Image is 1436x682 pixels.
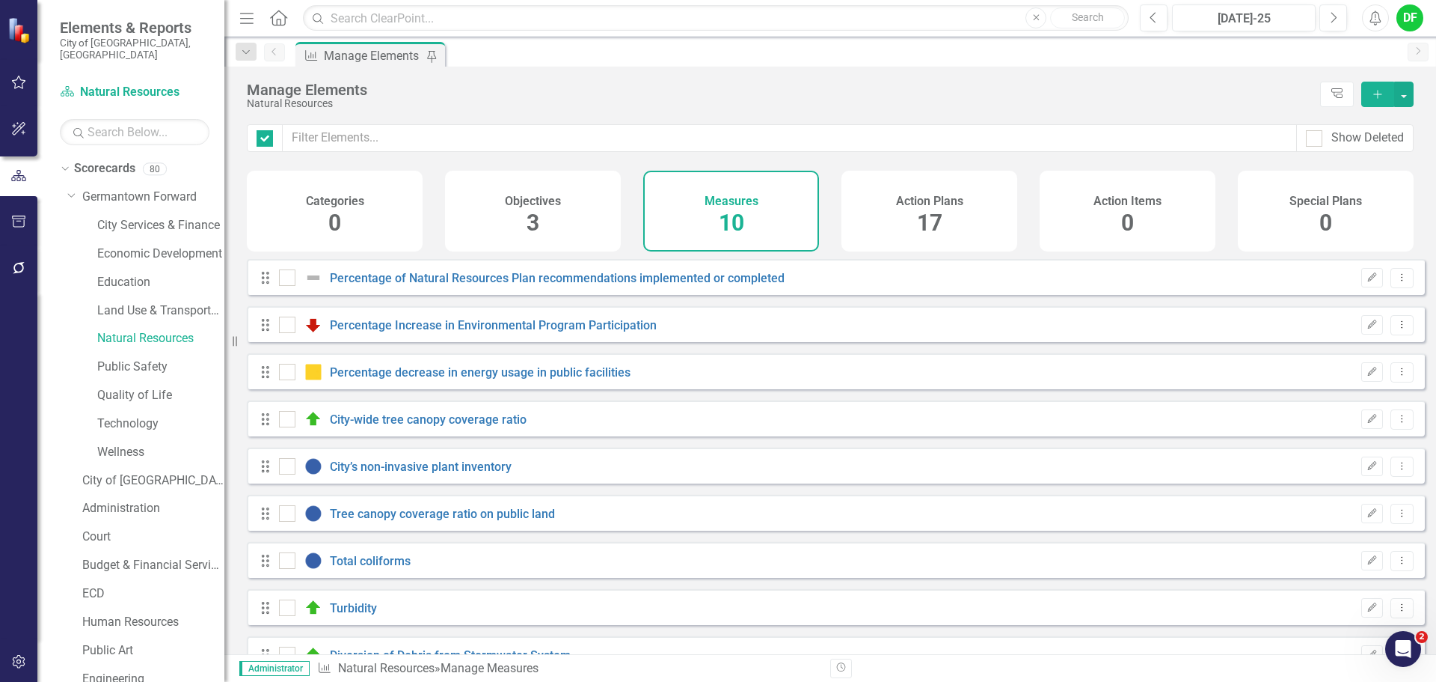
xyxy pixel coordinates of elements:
[97,302,224,320] a: Land Use & Transportation
[330,318,657,332] a: Percentage Increase in Environmental Program Participation
[1172,4,1316,31] button: [DATE]-25
[1072,11,1104,23] span: Search
[60,119,209,145] input: Search Below...
[304,505,322,523] img: No Information
[1416,631,1428,643] span: 2
[74,160,135,177] a: Scorecards
[1319,210,1332,236] span: 0
[1331,130,1404,147] div: Show Deleted
[317,660,819,678] div: » Manage Measures
[304,410,322,428] img: On Target
[7,17,34,43] img: ClearPoint Strategy
[330,460,512,474] a: City’s non-invasive plant inventory
[330,554,411,568] a: Total coliforms
[304,599,322,617] img: On Target
[527,210,539,236] span: 3
[896,195,963,208] h4: Action Plans
[1121,210,1134,236] span: 0
[705,195,758,208] h4: Measures
[303,5,1129,31] input: Search ClearPoint...
[82,614,224,631] a: Human Resources
[247,98,1313,109] div: Natural Resources
[1177,10,1310,28] div: [DATE]-25
[330,412,527,427] a: City-wide tree canopy coverage ratio
[304,646,322,664] img: On Target
[338,661,435,675] a: Natural Resources
[330,365,630,380] a: Percentage decrease in energy usage in public facilities
[82,529,224,546] a: Court
[97,359,224,376] a: Public Safety
[1385,631,1421,667] iframe: Intercom live chat
[97,217,224,234] a: City Services & Finance
[304,316,322,334] img: Below Plan
[82,500,224,517] a: Administration
[917,210,942,236] span: 17
[330,601,377,615] a: Turbidity
[330,271,785,285] a: Percentage of Natural Resources Plan recommendations implemented or completed
[60,37,209,61] small: City of [GEOGRAPHIC_DATA], [GEOGRAPHIC_DATA]
[505,195,561,208] h4: Objectives
[60,84,209,101] a: Natural Resources
[304,552,322,570] img: No Information
[719,210,744,236] span: 10
[97,444,224,461] a: Wellness
[306,195,364,208] h4: Categories
[282,124,1297,152] input: Filter Elements...
[239,661,310,676] span: Administrator
[1093,195,1162,208] h4: Action Items
[97,274,224,291] a: Education
[1396,4,1423,31] button: DF
[82,585,224,603] a: ECD
[97,415,224,433] a: Technology
[247,82,1313,98] div: Manage Elements
[1050,7,1125,28] button: Search
[82,557,224,574] a: Budget & Financial Services
[304,269,322,287] img: Not Defined
[324,46,423,65] div: Manage Elements
[143,162,167,175] div: 80
[82,472,224,490] a: City of [GEOGRAPHIC_DATA]
[304,363,322,381] img: Caution
[97,246,224,263] a: Economic Development
[82,189,224,206] a: Germantown Forward
[328,210,341,236] span: 0
[82,642,224,660] a: Public Art
[97,330,224,347] a: Natural Resources
[60,19,209,37] span: Elements & Reports
[1289,195,1362,208] h4: Special Plans
[330,507,555,521] a: Tree canopy coverage ratio on public land
[97,387,224,404] a: Quality of Life
[304,457,322,475] img: No Information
